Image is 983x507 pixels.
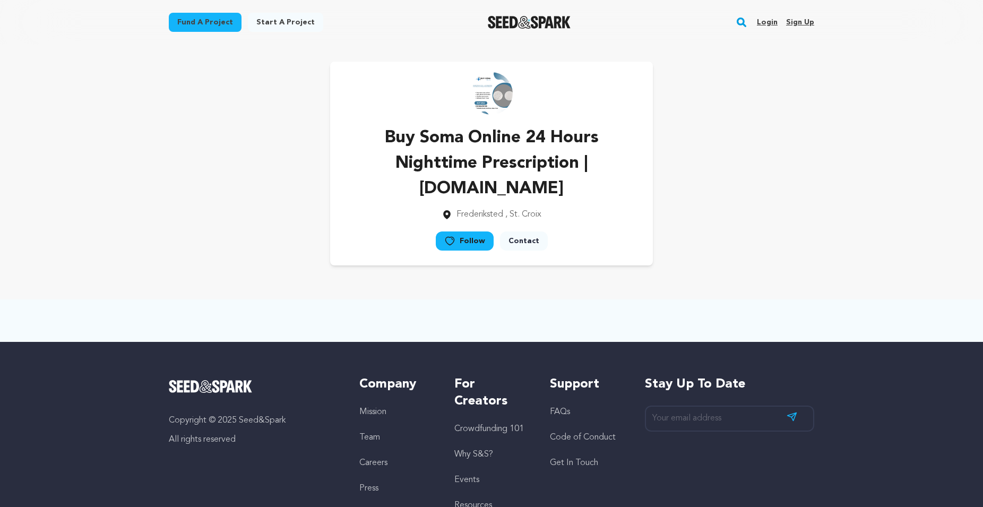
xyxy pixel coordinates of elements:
[169,414,338,427] p: Copyright © 2025 Seed&Spark
[645,406,814,432] input: Your email address
[757,14,778,31] a: Login
[169,13,242,32] a: Fund a project
[550,459,598,467] a: Get In Touch
[359,408,386,416] a: Mission
[359,376,433,393] h5: Company
[359,484,378,493] a: Press
[359,433,380,442] a: Team
[470,72,513,115] img: https://seedandspark-static.s3.us-east-2.amazonaws.com/images/User/002/310/231/medium/1956a1d31f2...
[550,408,570,416] a: FAQs
[454,376,528,410] h5: For Creators
[454,476,479,484] a: Events
[500,231,548,251] a: Contact
[456,210,503,219] span: Frederiksted
[505,210,541,219] span: , St. Croix
[550,433,616,442] a: Code of Conduct
[454,425,524,433] a: Crowdfunding 101
[488,16,571,29] a: Seed&Spark Homepage
[248,13,323,32] a: Start a project
[550,376,624,393] h5: Support
[359,459,387,467] a: Careers
[645,376,814,393] h5: Stay up to date
[169,433,338,446] p: All rights reserved
[169,380,252,393] img: Seed&Spark Logo
[436,231,494,251] a: Follow
[488,16,571,29] img: Seed&Spark Logo Dark Mode
[347,125,636,202] p: Buy Soma Online 24 Hours Nighttime Prescription | [DOMAIN_NAME]
[169,380,338,393] a: Seed&Spark Homepage
[786,14,814,31] a: Sign up
[454,450,493,459] a: Why S&S?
